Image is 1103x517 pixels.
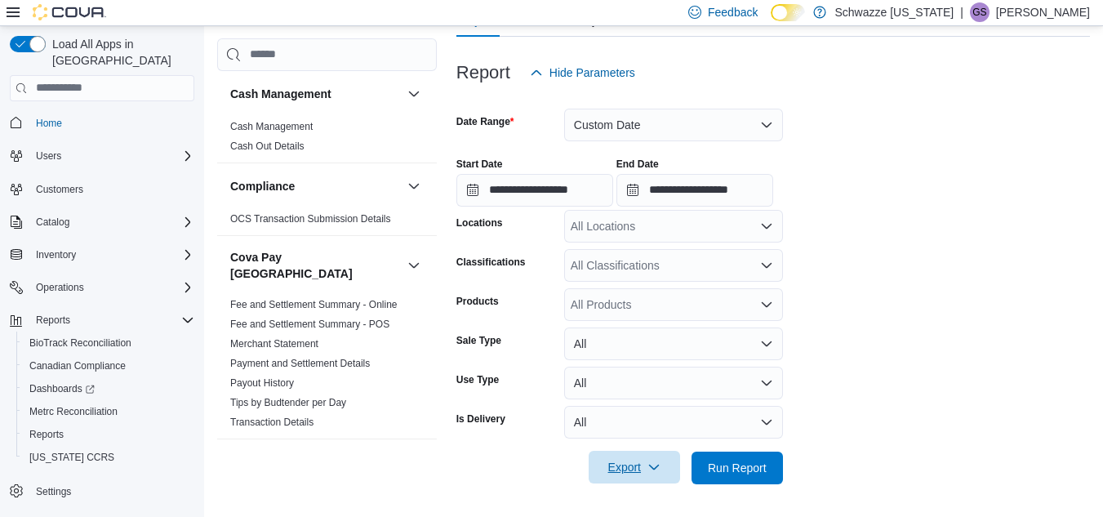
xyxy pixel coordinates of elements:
button: Cova Pay [GEOGRAPHIC_DATA] [230,249,401,282]
span: Home [29,113,194,133]
div: Compliance [217,209,437,235]
span: Settings [29,480,194,501]
button: Operations [3,276,201,299]
label: Date Range [456,115,514,128]
button: Export [589,451,680,484]
button: Home [3,111,201,135]
span: Customers [36,183,83,196]
span: Fee and Settlement Summary - Online [230,298,398,311]
label: Start Date [456,158,503,171]
button: Hide Parameters [523,56,642,89]
button: All [564,367,783,399]
button: Cash Management [404,84,424,104]
button: Users [3,145,201,167]
label: Products [456,295,499,308]
button: Open list of options [760,259,773,272]
span: Transaction Details [230,416,314,429]
span: Export [598,451,670,484]
button: Cova Pay [GEOGRAPHIC_DATA] [404,256,424,275]
span: Canadian Compliance [29,359,126,372]
button: Inventory [3,243,201,266]
h3: Cash Management [230,86,331,102]
span: Metrc Reconciliation [29,405,118,418]
span: Payment and Settlement Details [230,357,370,370]
div: Cash Management [217,117,437,163]
button: Metrc Reconciliation [16,400,201,423]
button: Reports [3,309,201,332]
a: Customers [29,180,90,199]
h3: Cova Pay US [230,454,300,470]
a: Cash Management [230,121,313,132]
label: End Date [616,158,659,171]
button: BioTrack Reconciliation [16,332,201,354]
button: Cash Management [230,86,401,102]
label: Is Delivery [456,412,505,426]
span: Run Report [708,460,767,476]
span: Washington CCRS [23,448,194,467]
span: Customers [29,179,194,199]
span: Dark Mode [771,21,772,22]
a: Dashboards [16,377,201,400]
span: GS [972,2,986,22]
span: Fee and Settlement Summary - POS [230,318,389,331]
span: Reports [23,425,194,444]
button: Catalog [29,212,76,232]
h3: Report [456,63,510,82]
span: OCS Transaction Submission Details [230,212,391,225]
a: OCS Transaction Submission Details [230,213,391,225]
button: Run Report [692,452,783,484]
button: All [564,328,783,360]
span: Payout History [230,377,294,390]
span: Settings [36,485,71,498]
span: Reports [29,310,194,330]
img: Cova [33,4,106,20]
a: Home [29,114,69,133]
span: Tips by Budtender per Day [230,396,346,409]
span: Operations [29,278,194,297]
span: Cash Management [230,120,313,133]
h3: Compliance [230,178,295,194]
label: Use Type [456,373,499,386]
label: Locations [456,216,503,230]
button: Compliance [230,178,401,194]
span: Dashboards [23,379,194,399]
span: Inventory [29,245,194,265]
span: Home [36,117,62,130]
span: Canadian Compliance [23,356,194,376]
span: Users [36,149,61,163]
span: BioTrack Reconciliation [29,336,131,350]
button: Open list of options [760,298,773,311]
a: BioTrack Reconciliation [23,333,138,353]
span: Operations [36,281,84,294]
label: Sale Type [456,334,501,347]
span: Reports [29,428,64,441]
button: Custom Date [564,109,783,141]
p: | [960,2,963,22]
span: Catalog [29,212,194,232]
a: Tips by Budtender per Day [230,397,346,408]
a: Dashboards [23,379,101,399]
button: Inventory [29,245,82,265]
a: Merchant Statement [230,338,318,350]
button: Settings [3,479,201,502]
a: Settings [29,482,78,501]
a: Payout History [230,377,294,389]
a: Payment and Settlement Details [230,358,370,369]
span: Cash Out Details [230,140,305,153]
div: Gulzar Sayall [970,2,990,22]
span: Merchant Statement [230,337,318,350]
input: Dark Mode [771,4,805,21]
button: Customers [3,177,201,201]
button: Canadian Compliance [16,354,201,377]
button: Catalog [3,211,201,234]
span: Hide Parameters [549,65,635,81]
button: Cova Pay US [230,454,401,470]
input: Press the down key to open a popover containing a calendar. [616,174,773,207]
p: [PERSON_NAME] [996,2,1090,22]
button: Operations [29,278,91,297]
button: Reports [29,310,77,330]
button: [US_STATE] CCRS [16,446,201,469]
input: Press the down key to open a popover containing a calendar. [456,174,613,207]
a: Metrc Reconciliation [23,402,124,421]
